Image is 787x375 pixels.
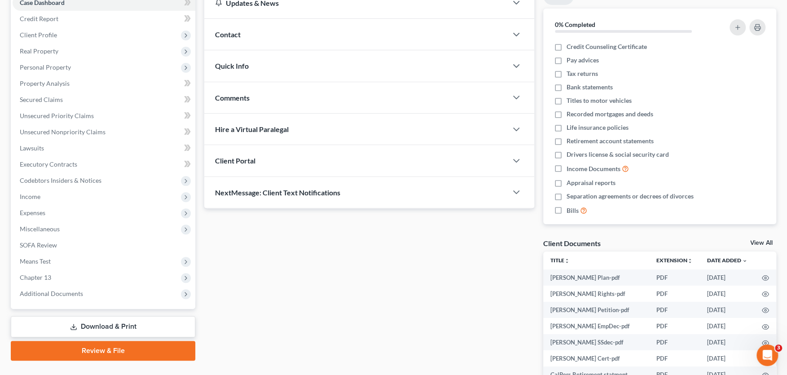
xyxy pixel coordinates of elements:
[20,112,94,119] span: Unsecured Priority Claims
[20,241,57,249] span: SOFA Review
[649,318,700,334] td: PDF
[649,350,700,366] td: PDF
[564,258,570,264] i: unfold_more
[700,350,755,366] td: [DATE]
[20,79,70,87] span: Property Analysis
[567,164,620,173] span: Income Documents
[11,341,195,361] a: Review & File
[20,128,106,136] span: Unsecured Nonpriority Claims
[775,344,782,352] span: 3
[13,75,195,92] a: Property Analysis
[543,286,649,302] td: [PERSON_NAME] Rights-pdf
[567,178,616,187] span: Appraisal reports
[20,31,57,39] span: Client Profile
[707,257,747,264] a: Date Added expand_more
[567,42,647,51] span: Credit Counseling Certificate
[543,318,649,334] td: [PERSON_NAME] EmpDec-pdf
[20,176,101,184] span: Codebtors Insiders & Notices
[756,344,778,366] iframe: Intercom live chat
[543,269,649,286] td: [PERSON_NAME] Plan-pdf
[13,11,195,27] a: Credit Report
[13,124,195,140] a: Unsecured Nonpriority Claims
[543,238,601,248] div: Client Documents
[215,156,255,165] span: Client Portal
[20,144,44,152] span: Lawsuits
[567,56,599,65] span: Pay advices
[567,192,694,201] span: Separation agreements or decrees of divorces
[20,96,63,103] span: Secured Claims
[567,206,579,215] span: Bills
[13,237,195,253] a: SOFA Review
[20,193,40,200] span: Income
[543,350,649,366] td: [PERSON_NAME] Cert-pdf
[20,47,58,55] span: Real Property
[742,258,747,264] i: expand_more
[215,125,289,133] span: Hire a Virtual Paralegal
[567,150,669,159] span: Drivers license & social security card
[687,258,693,264] i: unfold_more
[20,225,60,233] span: Miscellaneous
[649,269,700,286] td: PDF
[215,62,249,70] span: Quick Info
[567,96,632,105] span: Titles to motor vehicles
[567,83,613,92] span: Bank statements
[215,30,241,39] span: Contact
[649,334,700,350] td: PDF
[700,286,755,302] td: [DATE]
[649,286,700,302] td: PDF
[750,240,773,246] a: View All
[215,93,250,102] span: Comments
[20,160,77,168] span: Executory Contracts
[700,334,755,350] td: [DATE]
[567,137,654,146] span: Retirement account statements
[555,21,595,28] strong: 0% Completed
[20,209,45,216] span: Expenses
[20,274,51,281] span: Chapter 13
[649,302,700,318] td: PDF
[567,69,598,78] span: Tax returns
[656,257,693,264] a: Extensionunfold_more
[700,302,755,318] td: [DATE]
[700,269,755,286] td: [DATE]
[20,257,51,265] span: Means Test
[550,257,570,264] a: Titleunfold_more
[700,318,755,334] td: [DATE]
[20,290,83,297] span: Additional Documents
[215,188,340,197] span: NextMessage: Client Text Notifications
[11,316,195,337] a: Download & Print
[20,15,58,22] span: Credit Report
[13,92,195,108] a: Secured Claims
[543,334,649,350] td: [PERSON_NAME] SSdec-pdf
[13,156,195,172] a: Executory Contracts
[20,63,71,71] span: Personal Property
[567,123,629,132] span: Life insurance policies
[543,302,649,318] td: [PERSON_NAME] Petition-pdf
[567,110,653,119] span: Recorded mortgages and deeds
[13,108,195,124] a: Unsecured Priority Claims
[13,140,195,156] a: Lawsuits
